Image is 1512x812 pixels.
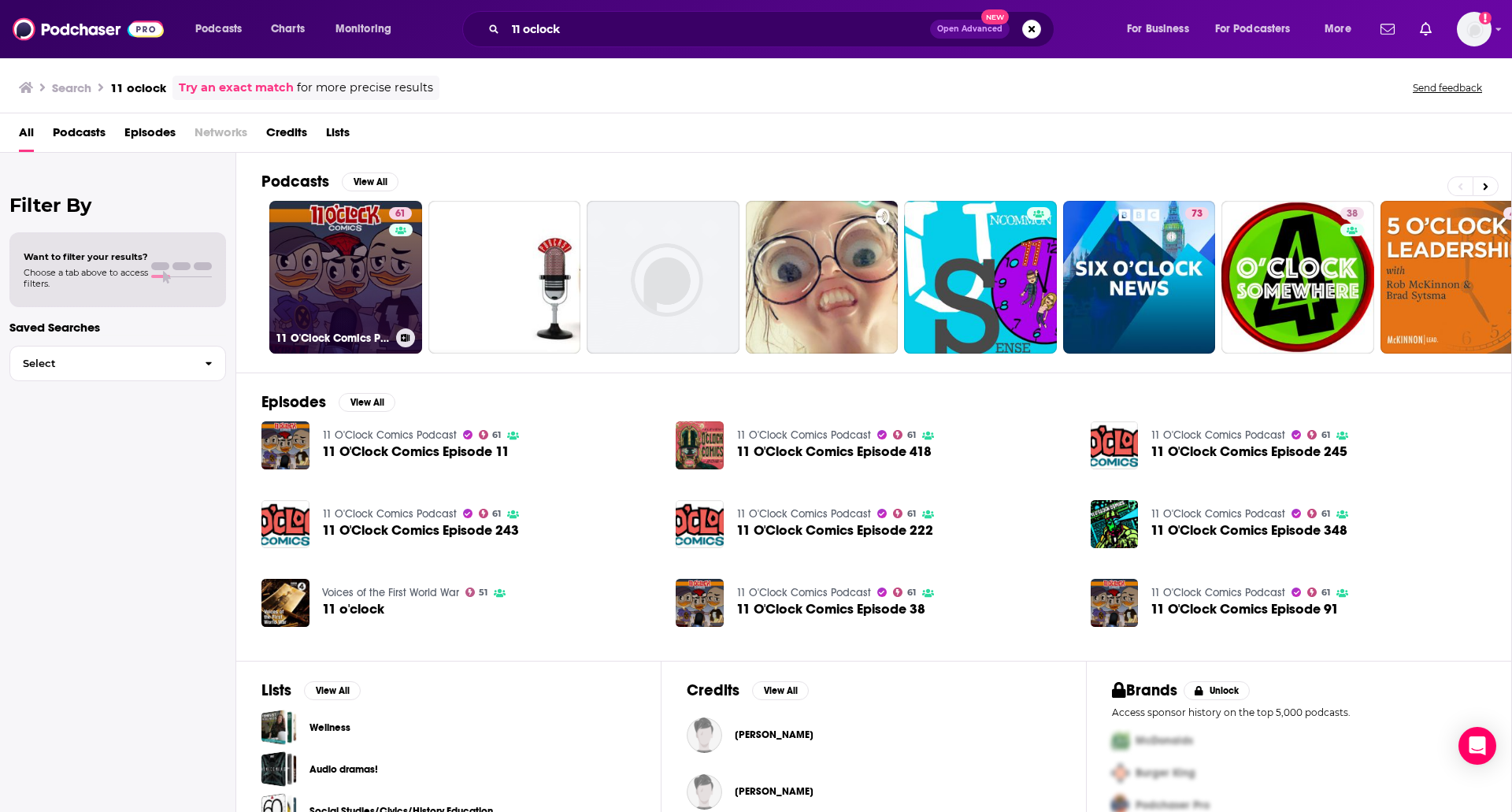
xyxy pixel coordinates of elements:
button: View All [342,172,398,191]
span: 51 [479,589,487,596]
span: 61 [1321,432,1330,439]
a: 11 O'Clock Comics Podcast [1151,428,1285,442]
img: Vince Bonavoglia [687,717,722,753]
a: 73 [1185,207,1209,220]
span: For Podcasters [1215,18,1291,40]
a: ListsView All [261,680,361,700]
a: Audio dramas! [261,751,297,787]
button: Unlock [1184,681,1251,700]
a: 11 O'Clock Comics Podcast [1151,586,1285,599]
p: Access sponsor history on the top 5,000 podcasts. [1112,706,1486,718]
a: 11 O'Clock Comics Episode 38 [736,603,925,616]
img: 11 O'Clock Comics Episode 38 [676,579,724,627]
a: All [19,120,34,152]
span: 11 O'Clock Comics Episode 11 [322,445,510,458]
a: 61 [479,509,502,518]
button: open menu [1314,17,1371,42]
a: Lists [326,120,350,152]
a: 11 O'Clock Comics Episode 222 [736,524,933,537]
a: Audio dramas! [309,761,378,778]
a: Voices of the First World War [322,586,459,599]
a: 61 [1307,430,1330,439]
span: 61 [1321,510,1330,517]
a: Try an exact match [179,79,294,97]
span: Logged in as ereardon [1457,12,1492,46]
a: 11 O'Clock Comics Podcast [736,507,871,521]
span: [PERSON_NAME] [735,729,813,741]
a: 11 o'clock [322,603,384,616]
span: Choose a tab above to access filters. [24,267,148,289]
img: Podchaser - Follow, Share and Rate Podcasts [13,14,164,44]
a: 61 [1307,588,1330,597]
a: 61 [893,588,916,597]
a: 11 O'Clock Comics Podcast [736,428,871,442]
button: open menu [1205,17,1314,42]
span: 61 [395,206,406,222]
span: Select [10,358,192,369]
div: Search podcasts, credits, & more... [477,11,1069,47]
a: 6111 O'Clock Comics Podcast [269,201,422,354]
span: Podchaser Pro [1136,799,1210,812]
a: EpisodesView All [261,392,395,412]
a: 11 O'Clock Comics Episode 348 [1151,524,1347,537]
span: 11 O'Clock Comics Episode 243 [322,524,519,537]
span: 61 [492,432,501,439]
a: 11 O'Clock Comics Podcast [736,586,871,599]
h2: Podcasts [261,172,329,191]
a: Vince Bonavoglia [735,729,813,741]
span: for more precise results [297,79,433,97]
a: 38 [1340,207,1364,220]
a: Credits [266,120,307,152]
a: Show notifications dropdown [1414,16,1438,43]
span: McDonalds [1136,734,1193,747]
span: Open Advanced [937,25,1002,33]
h2: Brands [1112,680,1177,700]
img: 11 O'Clock Comics Episode 243 [261,500,309,548]
img: User Profile [1457,12,1492,46]
span: 61 [1321,589,1330,596]
a: 11 O'Clock Comics Podcast [322,428,457,442]
h3: 11 O'Clock Comics Podcast [276,332,390,345]
span: Monitoring [335,18,391,40]
button: open menu [184,17,262,42]
span: Wellness [261,710,297,745]
span: Want to filter your results? [24,251,148,262]
a: Episodes [124,120,176,152]
span: Podcasts [195,18,242,40]
a: 61 [893,509,916,518]
a: 11 O'Clock Comics Episode 245 [1151,445,1347,458]
img: Jason Wood [687,774,722,810]
button: Open AdvancedNew [930,20,1010,39]
button: Send feedback [1408,81,1487,95]
h2: Episodes [261,392,326,412]
a: 11 O'Clock Comics Episode 91 [1151,603,1339,616]
span: Networks [195,120,247,152]
input: Search podcasts, credits, & more... [506,17,930,42]
h3: 11 oclock [110,80,166,95]
img: 11 O'Clock Comics Episode 91 [1091,579,1139,627]
button: View All [752,681,809,700]
a: Show notifications dropdown [1374,16,1401,43]
span: Podcasts [53,120,106,152]
span: More [1325,18,1351,40]
img: 11 o'clock [261,579,309,627]
img: 11 O'Clock Comics Episode 11 [261,421,309,469]
p: Saved Searches [9,320,226,335]
a: 11 O'Clock Comics Episode 245 [1091,421,1139,469]
a: 11 O'Clock Comics Episode 418 [736,445,932,458]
